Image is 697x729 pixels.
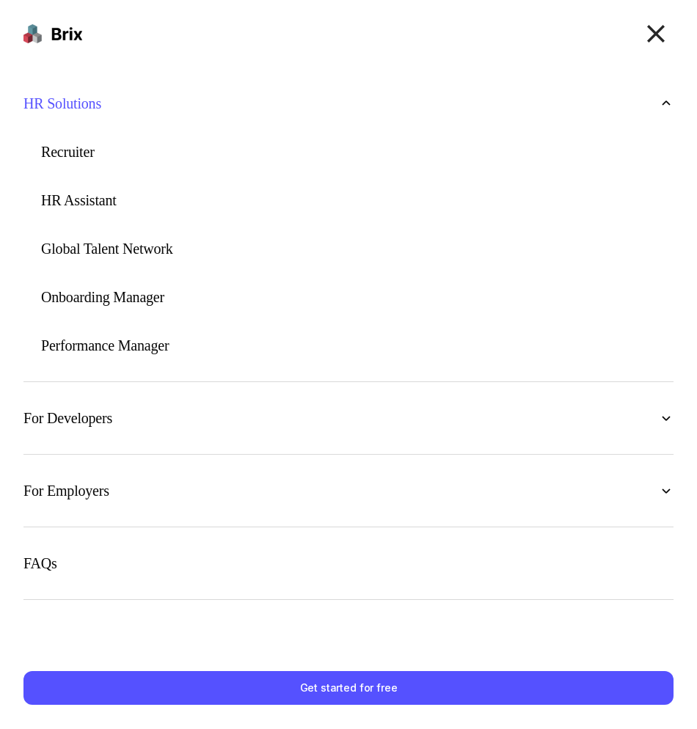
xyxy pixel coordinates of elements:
[41,338,169,353] p: Performance Manager
[23,333,674,358] a: Performance Manager
[41,144,95,159] p: Recruiter
[41,241,173,256] p: Global Talent Network
[23,556,57,571] p: FAQs
[41,193,117,208] p: HR Assistant
[23,671,674,705] a: Get started for free
[23,483,109,498] p: For Employers
[23,285,674,309] a: Onboarding Manager
[23,236,674,261] a: Global Talent Network
[23,188,674,213] a: HR Assistant
[23,139,674,164] a: Recruiter
[23,96,101,111] p: HR Solutions
[41,290,164,304] p: Onboarding Manager
[23,551,674,576] a: FAQs
[23,411,112,425] p: For Developers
